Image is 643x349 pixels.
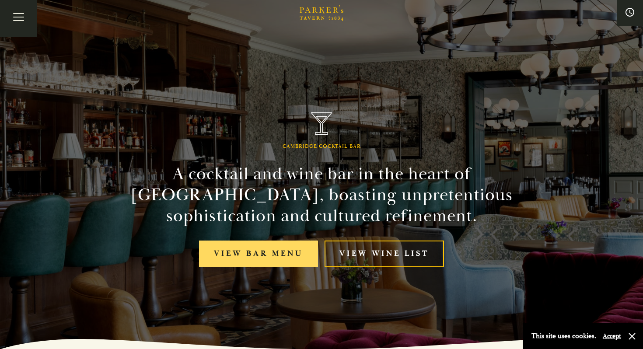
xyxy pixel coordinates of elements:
[122,164,521,227] h2: A cocktail and wine bar in the heart of [GEOGRAPHIC_DATA], boasting unpretentious sophistication ...
[283,143,361,150] h1: Cambridge Cocktail Bar
[628,332,636,341] button: Close and accept
[311,112,332,135] img: Parker's Tavern Brasserie Cambridge
[325,241,444,267] a: View Wine List
[603,332,621,340] button: Accept
[199,241,318,267] a: View bar menu
[531,330,596,342] p: This site uses cookies.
